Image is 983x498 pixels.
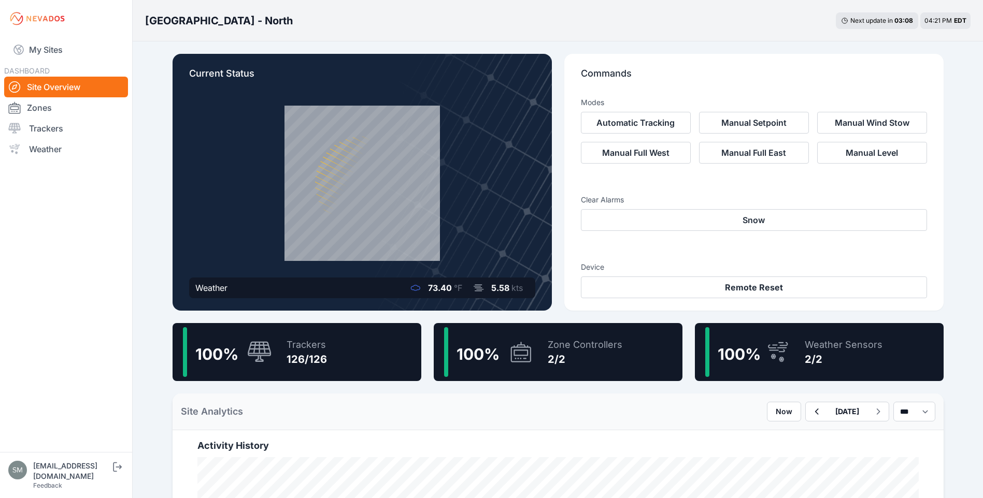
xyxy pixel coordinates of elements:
[428,283,452,293] span: 73.40
[581,276,927,298] button: Remote Reset
[718,345,761,363] span: 100 %
[827,402,867,421] button: [DATE]
[4,37,128,62] a: My Sites
[817,142,927,164] button: Manual Level
[894,17,913,25] div: 03 : 08
[581,66,927,89] p: Commands
[4,118,128,139] a: Trackers
[511,283,523,293] span: kts
[581,97,604,108] h3: Modes
[581,209,927,231] button: Snow
[767,402,801,421] button: Now
[145,7,293,34] nav: Breadcrumb
[454,283,462,293] span: °F
[699,142,809,164] button: Manual Full East
[287,352,327,367] div: 126/126
[4,66,50,75] span: DASHBOARD
[181,404,243,419] h2: Site Analytics
[695,323,944,381] a: 100%Weather Sensors2/2
[145,13,293,28] h3: [GEOGRAPHIC_DATA] - North
[924,17,952,24] span: 04:21 PM
[548,352,622,367] div: 2/2
[699,112,809,134] button: Manual Setpoint
[491,283,509,293] span: 5.58
[4,139,128,159] a: Weather
[33,461,111,481] div: [EMAIL_ADDRESS][DOMAIN_NAME]
[581,112,691,134] button: Automatic Tracking
[33,481,62,489] a: Feedback
[197,438,919,453] h2: Activity History
[189,66,535,89] p: Current Status
[581,142,691,164] button: Manual Full West
[4,77,128,97] a: Site Overview
[457,345,500,363] span: 100 %
[850,17,893,24] span: Next update in
[817,112,927,134] button: Manual Wind Stow
[434,323,682,381] a: 100%Zone Controllers2/2
[195,282,227,294] div: Weather
[8,461,27,479] img: smishra@gspp.com
[581,262,927,272] h3: Device
[805,338,882,352] div: Weather Sensors
[4,97,128,118] a: Zones
[581,195,927,205] h3: Clear Alarms
[954,17,966,24] span: EDT
[173,323,421,381] a: 100%Trackers126/126
[805,352,882,367] div: 2/2
[287,338,327,352] div: Trackers
[8,10,66,27] img: Nevados
[548,338,622,352] div: Zone Controllers
[195,345,238,363] span: 100 %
